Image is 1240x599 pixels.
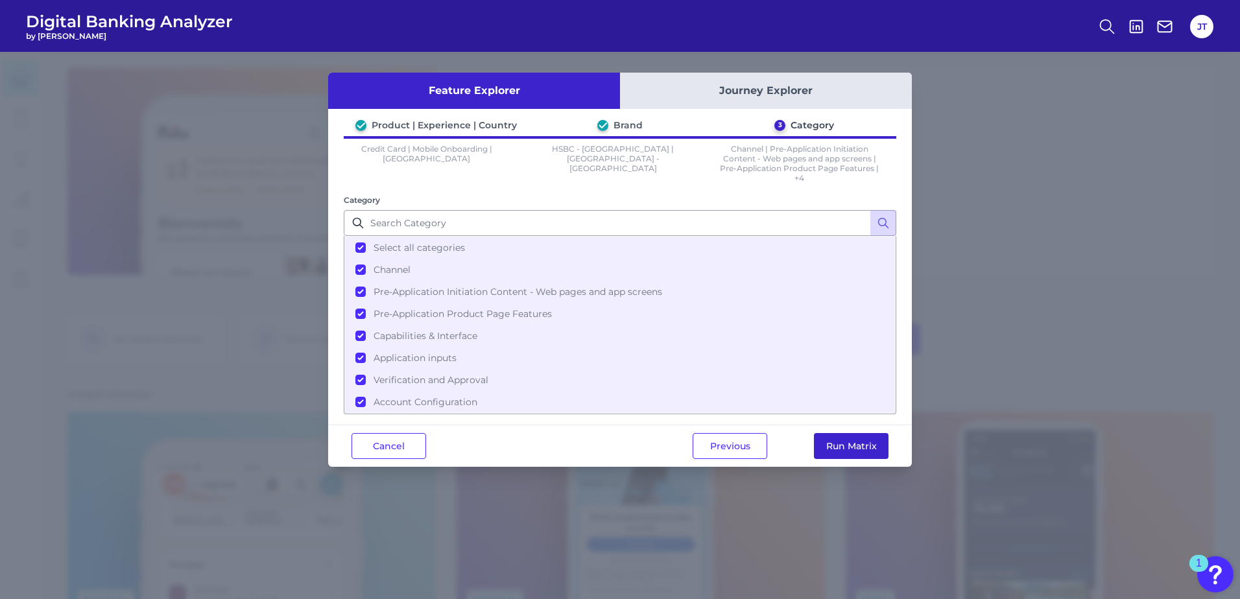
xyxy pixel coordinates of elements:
button: Open Resource Center, 1 new notification [1197,556,1234,593]
button: JT [1190,15,1213,38]
span: Account Configuration [374,396,477,408]
button: Capabilities & Interface [345,325,895,347]
button: Verification and Approval [345,369,895,391]
button: Application inputs [345,347,895,369]
div: Product | Experience | Country [372,119,517,131]
div: 1 [1196,563,1202,580]
label: Category [344,195,380,205]
button: Previous [693,433,767,459]
button: Run Matrix [814,433,888,459]
span: Verification and Approval [374,374,488,386]
div: Brand [614,119,643,131]
button: Feature Explorer [328,73,620,109]
span: Digital Banking Analyzer [26,12,233,31]
span: Pre-Application Product Page Features [374,308,552,320]
button: Pre-Application Initiation Content - Web pages and app screens [345,281,895,303]
input: Search Category [344,210,896,236]
button: Account Configuration [345,391,895,413]
span: Channel [374,264,411,276]
div: 3 [774,120,785,131]
button: Channel [345,259,895,281]
span: Application inputs [374,352,457,364]
button: Cancel [352,433,426,459]
span: Pre-Application Initiation Content - Web pages and app screens [374,286,662,298]
span: Capabilities & Interface [374,330,477,342]
p: HSBC - [GEOGRAPHIC_DATA] | [GEOGRAPHIC_DATA] - [GEOGRAPHIC_DATA] [531,144,697,183]
p: Credit Card | Mobile Onboarding | [GEOGRAPHIC_DATA] [344,144,510,183]
span: Select all categories [374,242,465,253]
div: Category [791,119,834,131]
button: Pre-Application Product Page Features [345,303,895,325]
span: by [PERSON_NAME] [26,31,233,41]
button: Select all categories [345,237,895,259]
p: Channel | Pre-Application Initiation Content - Web pages and app screens | Pre-Application Produc... [717,144,883,183]
button: Journey Explorer [620,73,912,109]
